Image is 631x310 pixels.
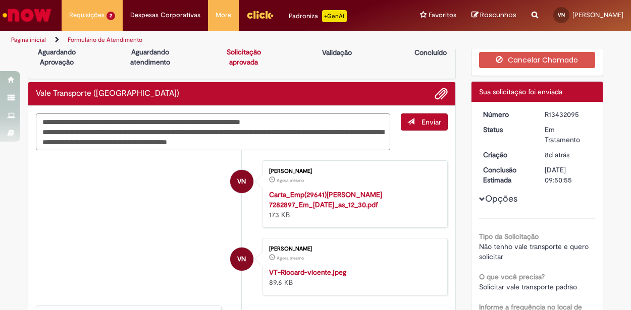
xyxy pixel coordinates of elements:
[269,267,437,287] div: 89.6 KB
[479,242,591,261] span: Não tenho vale transporte e quero solicitar
[322,47,352,57] p: Validação
[216,10,231,20] span: More
[230,170,253,193] div: Vicente Da Costa Silva Neto
[479,52,596,68] button: Cancelar Chamado
[480,10,516,20] span: Rascunhos
[277,255,304,261] time: 27/08/2025 17:41:34
[277,255,304,261] span: Agora mesmo
[32,47,81,67] p: Aguardando Aprovação
[545,165,592,185] div: [DATE] 09:50:55
[237,247,246,271] span: VN
[322,10,347,22] p: +GenAi
[572,11,623,19] span: [PERSON_NAME]
[479,87,562,96] span: Sua solicitação foi enviada
[246,7,274,22] img: click_logo_yellow_360x200.png
[227,47,261,67] a: Solicitação aprovada
[476,125,538,135] dt: Status
[68,36,142,44] a: Formulário de Atendimento
[558,12,565,18] span: VN
[545,150,569,159] span: 8d atrás
[269,246,437,252] div: [PERSON_NAME]
[545,150,592,160] div: 20/08/2025 11:50:51
[230,247,253,271] div: Vicente Da Costa Silva Neto
[479,282,577,291] span: Solicitar vale transporte padrão
[289,10,347,22] div: Padroniza
[8,31,413,49] ul: Trilhas de página
[11,36,46,44] a: Página inicial
[476,150,538,160] dt: Criação
[69,10,104,20] span: Requisições
[269,190,437,220] div: 173 KB
[471,11,516,20] a: Rascunhos
[130,10,200,20] span: Despesas Corporativas
[126,47,175,67] p: Aguardando atendimento
[545,150,569,159] time: 20/08/2025 11:50:51
[1,5,53,25] img: ServiceNow
[414,47,447,57] p: Concluído
[429,10,456,20] span: Favoritos
[479,232,539,241] b: Tipo da Solicitação
[476,109,538,119] dt: Número
[269,190,382,209] a: Carta_Emp(29641)[PERSON_NAME] 7282897_Em_[DATE]_as_12_30.pdf
[36,113,390,150] textarea: Digite sua mensagem aqui...
[545,109,592,119] div: R13432095
[476,165,538,185] dt: Conclusão Estimada
[435,87,448,100] button: Adicionar anexos
[479,272,545,281] b: O que você precisa?
[269,168,437,174] div: [PERSON_NAME]
[401,113,448,131] button: Enviar
[269,268,346,277] a: VT-Riocard-vicente.jpeg
[107,12,115,20] span: 2
[36,89,179,98] h2: Vale Transporte (VT) Histórico de tíquete
[277,177,304,183] span: Agora mesmo
[237,169,246,194] span: VN
[422,117,441,127] span: Enviar
[545,125,592,145] div: Em Tratamento
[277,177,304,183] time: 27/08/2025 17:41:36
